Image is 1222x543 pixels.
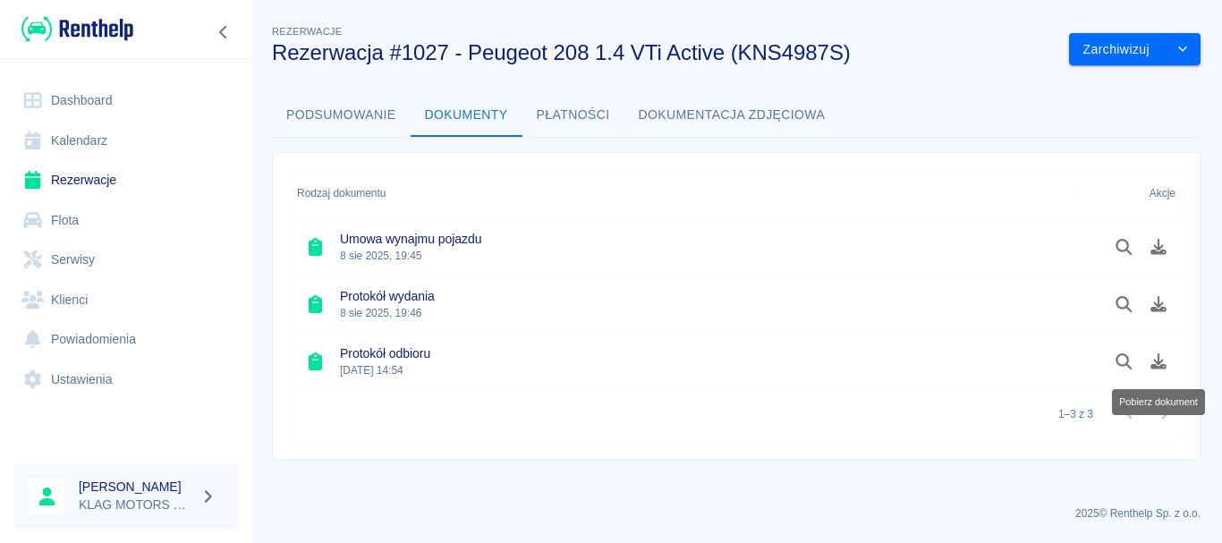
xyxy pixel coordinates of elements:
a: Serwisy [14,240,237,280]
button: Pobierz dokument [1141,232,1176,262]
span: Rezerwacje [272,26,342,37]
div: Rodzaj dokumentu [288,168,1080,218]
h6: [PERSON_NAME] [79,478,193,496]
h6: Umowa wynajmu pojazdu [340,230,481,248]
button: Podgląd dokumentu [1107,232,1141,262]
h3: Rezerwacja #1027 - Peugeot 208 1.4 VTi Active (KNS4987S) [272,40,1055,65]
button: Zarchiwizuj [1069,33,1165,66]
button: Zwiń nawigację [210,21,237,44]
button: Podgląd dokumentu [1107,289,1141,319]
button: Płatności [522,94,624,137]
p: 8 sie 2025, 19:45 [340,248,481,264]
a: Dashboard [14,81,237,121]
a: Klienci [14,280,237,320]
button: Pobierz dokument [1141,346,1176,377]
a: Rezerwacje [14,160,237,200]
button: Podsumowanie [272,94,411,137]
button: Pobierz dokument [1141,289,1176,319]
a: Renthelp logo [14,14,133,44]
a: Kalendarz [14,121,237,161]
div: Pobierz dokument [1112,389,1205,415]
p: 8 sie 2025, 19:46 [340,305,435,321]
button: Dokumenty [411,94,522,137]
div: Akcje [1150,168,1175,218]
a: Powiadomienia [14,319,237,360]
p: KLAG MOTORS Rent a Car [79,496,193,514]
div: Akcje [1080,168,1184,218]
h6: Protokół odbioru [340,344,430,362]
a: Flota [14,200,237,241]
h6: Protokół wydania [340,287,435,305]
button: Podgląd dokumentu [1107,346,1141,377]
p: 2025 © Renthelp Sp. z o.o. [272,505,1201,522]
button: Dokumentacja zdjęciowa [624,94,840,137]
button: drop-down [1165,33,1201,66]
p: [DATE] 14:54 [340,362,430,378]
img: Renthelp logo [21,14,133,44]
a: Ustawienia [14,360,237,400]
div: Rodzaj dokumentu [297,168,386,218]
p: 1–3 z 3 [1058,406,1093,422]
